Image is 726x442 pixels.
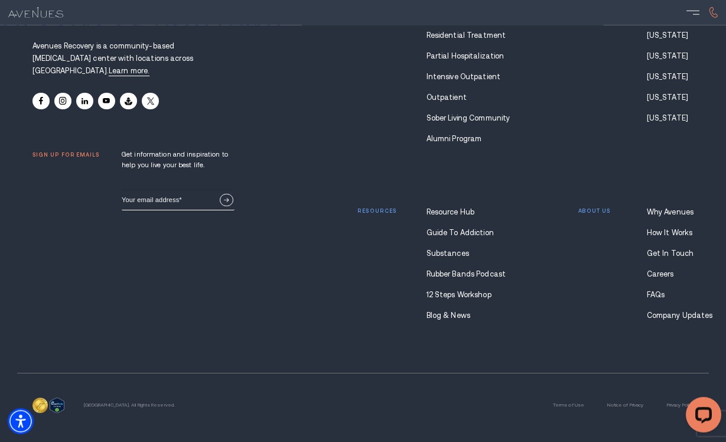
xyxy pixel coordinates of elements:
[427,114,510,122] a: Sober Living Community
[647,249,694,258] a: Get In Touch
[84,402,175,408] p: [GEOGRAPHIC_DATA]. All Rights Reserved.
[427,93,510,102] a: Outpatient
[98,93,115,109] a: Youtube
[8,408,34,434] div: Accessibility Menu
[647,93,694,102] a: [US_STATE]
[427,208,510,216] a: Resource Hub
[357,208,396,214] p: Resources
[553,402,585,408] a: Terms of Use
[122,149,235,170] p: Get information and inspiration to help you live your best life.
[50,399,64,408] a: Verify LegitScript Approval for www.avenuesrecovery.com
[647,31,694,40] a: [US_STATE]
[427,291,510,299] a: 12 Steps Workshop
[122,189,235,210] input: Email
[427,73,510,81] a: Intensive Outpatient
[32,152,100,158] p: Sign up for emails
[427,249,510,258] a: Substances
[647,311,694,320] a: Company Updates
[667,402,694,408] a: Privacy Policy
[647,291,694,299] a: FAQs
[647,73,694,81] a: [US_STATE]
[427,31,510,40] a: Residential Treatment
[708,6,718,19] a: call 866.671.8614
[220,194,233,206] button: Sign Up Now
[427,311,510,320] a: Blog & News
[109,67,149,75] a: Avenues Recovery is a community-based drug and alcohol rehabilitation center with locations acros...
[578,208,611,214] p: About us
[647,229,694,237] a: How It Works
[647,114,694,122] a: [US_STATE]
[647,208,694,216] a: Why Avenues
[427,229,510,237] a: Guide To Addiction
[607,402,643,408] a: Notice of Privacy
[32,398,48,414] img: clock
[427,270,510,278] a: Rubber Bands Podcast
[32,40,235,77] p: Avenues Recovery is a community-based [MEDICAL_DATA] center with locations across [GEOGRAPHIC_DATA].
[647,52,694,60] a: [US_STATE]
[676,392,726,442] iframe: LiveChat chat widget
[50,398,64,414] img: Verify Approval for www.avenuesrecovery.com
[647,270,694,278] a: Careers
[427,52,510,60] a: Partial Hospitalization
[427,135,510,143] a: Alumni Program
